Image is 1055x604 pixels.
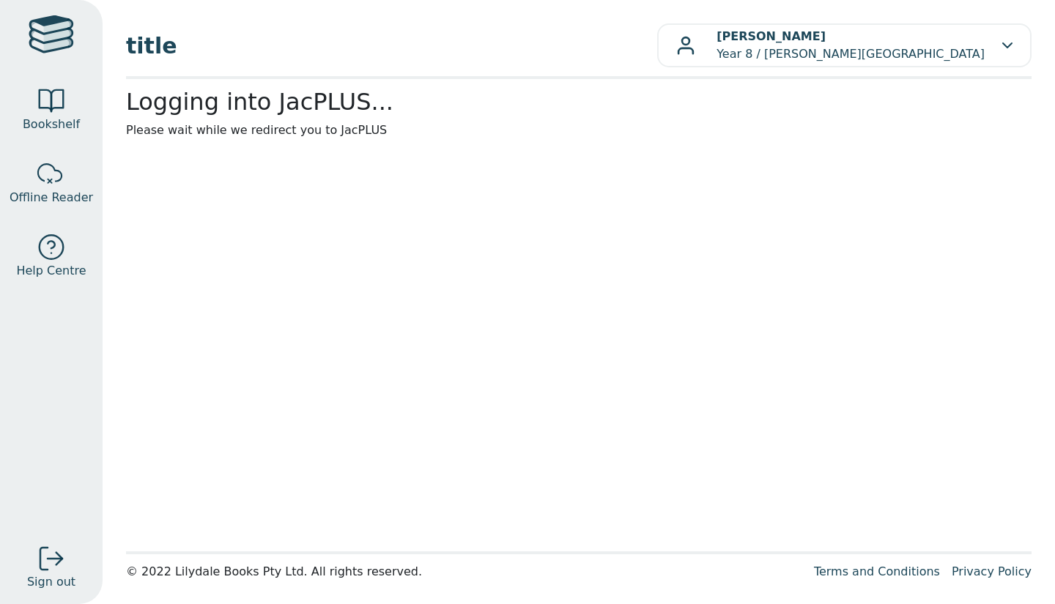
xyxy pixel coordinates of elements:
button: [PERSON_NAME]Year 8 / [PERSON_NAME][GEOGRAPHIC_DATA] [657,23,1032,67]
h2: Logging into JacPLUS... [126,88,1032,116]
span: Help Centre [16,262,86,280]
span: Offline Reader [10,189,93,206]
p: Please wait while we redirect you to JacPLUS [126,122,1032,139]
a: Privacy Policy [952,564,1032,578]
div: © 2022 Lilydale Books Pty Ltd. All rights reserved. [126,563,802,581]
span: Bookshelf [23,116,80,133]
span: title [126,29,657,62]
a: Terms and Conditions [814,564,940,578]
span: Sign out [27,573,75,591]
p: Year 8 / [PERSON_NAME][GEOGRAPHIC_DATA] [717,28,985,63]
b: [PERSON_NAME] [717,29,826,43]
